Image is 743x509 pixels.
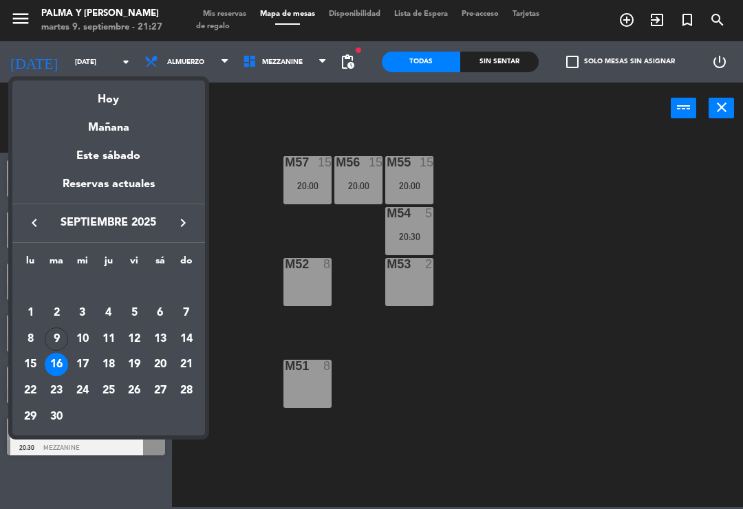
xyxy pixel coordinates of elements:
[97,353,120,376] div: 18
[71,327,94,351] div: 10
[71,379,94,402] div: 24
[175,379,198,402] div: 28
[97,379,120,402] div: 25
[121,253,147,274] th: viernes
[45,379,68,402] div: 23
[43,253,69,274] th: martes
[12,175,205,204] div: Reservas actuales
[96,300,122,326] td: 4 de septiembre de 2025
[97,301,120,325] div: 4
[18,253,44,274] th: lunes
[147,378,173,404] td: 27 de septiembre de 2025
[18,404,44,430] td: 29 de septiembre de 2025
[147,300,173,326] td: 6 de septiembre de 2025
[43,351,69,378] td: 16 de septiembre de 2025
[122,379,146,402] div: 26
[175,353,198,376] div: 21
[171,214,195,232] button: keyboard_arrow_right
[45,327,68,351] div: 9
[69,351,96,378] td: 17 de septiembre de 2025
[97,327,120,351] div: 11
[173,351,200,378] td: 21 de septiembre de 2025
[121,300,147,326] td: 5 de septiembre de 2025
[173,378,200,404] td: 28 de septiembre de 2025
[71,301,94,325] div: 3
[19,405,42,429] div: 29
[19,301,42,325] div: 1
[43,326,69,352] td: 9 de septiembre de 2025
[71,353,94,376] div: 17
[45,405,68,429] div: 30
[43,300,69,326] td: 2 de septiembre de 2025
[69,326,96,352] td: 10 de septiembre de 2025
[18,378,44,404] td: 22 de septiembre de 2025
[96,326,122,352] td: 11 de septiembre de 2025
[18,274,200,300] td: SEP.
[175,215,191,231] i: keyboard_arrow_right
[26,215,43,231] i: keyboard_arrow_left
[121,326,147,352] td: 12 de septiembre de 2025
[12,80,205,109] div: Hoy
[19,353,42,376] div: 15
[69,378,96,404] td: 24 de septiembre de 2025
[22,214,47,232] button: keyboard_arrow_left
[19,379,42,402] div: 22
[121,351,147,378] td: 19 de septiembre de 2025
[149,353,172,376] div: 20
[173,253,200,274] th: domingo
[175,301,198,325] div: 7
[147,351,173,378] td: 20 de septiembre de 2025
[147,253,173,274] th: sábado
[149,379,172,402] div: 27
[96,351,122,378] td: 18 de septiembre de 2025
[175,327,198,351] div: 14
[96,253,122,274] th: jueves
[12,137,205,175] div: Este sábado
[122,327,146,351] div: 12
[122,353,146,376] div: 19
[121,378,147,404] td: 26 de septiembre de 2025
[47,214,171,232] span: septiembre 2025
[96,378,122,404] td: 25 de septiembre de 2025
[149,301,172,325] div: 6
[122,301,146,325] div: 5
[43,404,69,430] td: 30 de septiembre de 2025
[18,300,44,326] td: 1 de septiembre de 2025
[19,327,42,351] div: 8
[45,353,68,376] div: 16
[149,327,172,351] div: 13
[18,351,44,378] td: 15 de septiembre de 2025
[12,109,205,137] div: Mañana
[173,326,200,352] td: 14 de septiembre de 2025
[18,326,44,352] td: 8 de septiembre de 2025
[69,300,96,326] td: 3 de septiembre de 2025
[69,253,96,274] th: miércoles
[45,301,68,325] div: 2
[147,326,173,352] td: 13 de septiembre de 2025
[173,300,200,326] td: 7 de septiembre de 2025
[43,378,69,404] td: 23 de septiembre de 2025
